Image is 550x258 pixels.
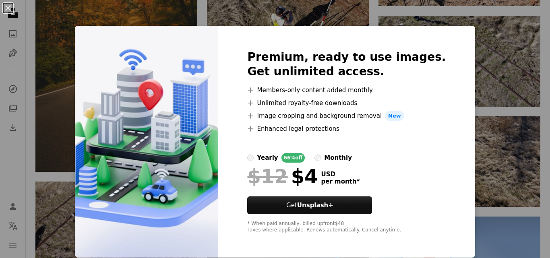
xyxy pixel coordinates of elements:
[324,153,352,163] div: monthly
[247,166,287,187] span: $12
[247,155,254,161] input: yearly66%off
[247,166,318,187] div: $4
[247,196,372,214] button: GetUnsplash+
[247,98,446,108] li: Unlimited royalty-free downloads
[247,50,446,79] h2: Premium, ready to use images. Get unlimited access.
[75,26,218,258] img: premium_photo-1744203859327-6505eb367007
[257,153,278,163] div: yearly
[281,153,305,163] div: 66% off
[314,155,321,161] input: monthly
[385,111,404,121] span: New
[321,171,360,178] span: USD
[247,85,446,95] li: Members-only content added monthly
[247,111,446,121] li: Image cropping and background removal
[247,124,446,134] li: Enhanced legal protections
[297,202,333,209] strong: Unsplash+
[247,221,446,233] div: * When paid annually, billed upfront $48 Taxes where applicable. Renews automatically. Cancel any...
[321,178,360,185] span: per month *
